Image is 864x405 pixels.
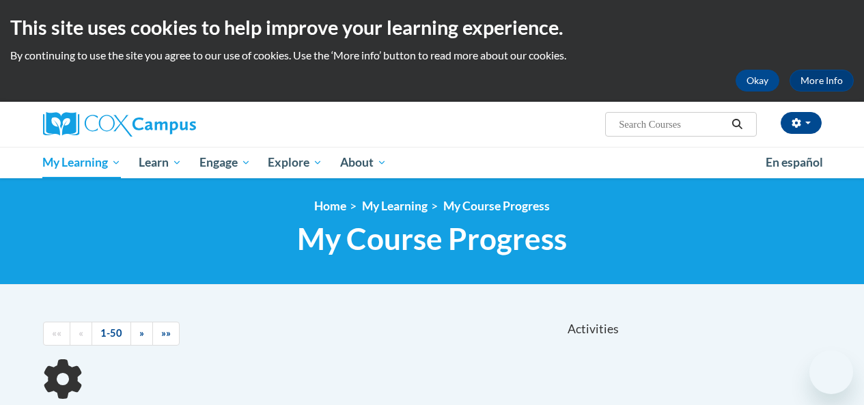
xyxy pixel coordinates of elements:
[809,350,853,394] iframe: Button to launch messaging window
[314,199,346,213] a: Home
[33,147,832,178] div: Main menu
[79,327,83,339] span: «
[70,322,92,346] a: Previous
[443,199,550,213] a: My Course Progress
[42,154,121,171] span: My Learning
[362,199,428,213] a: My Learning
[757,148,832,177] a: En español
[161,327,171,339] span: »»
[130,147,191,178] a: Learn
[199,154,251,171] span: Engage
[268,154,322,171] span: Explore
[43,112,196,137] img: Cox Campus
[139,154,182,171] span: Learn
[617,116,727,132] input: Search Courses
[340,154,387,171] span: About
[52,327,61,339] span: ««
[43,112,289,137] a: Cox Campus
[297,221,567,257] span: My Course Progress
[727,116,747,132] button: Search
[191,147,260,178] a: Engage
[10,48,854,63] p: By continuing to use the site you agree to our use of cookies. Use the ‘More info’ button to read...
[10,14,854,41] h2: This site uses cookies to help improve your learning experience.
[152,322,180,346] a: End
[331,147,395,178] a: About
[92,322,131,346] a: 1-50
[568,322,619,337] span: Activities
[781,112,822,134] button: Account Settings
[130,322,153,346] a: Next
[43,322,70,346] a: Begining
[259,147,331,178] a: Explore
[766,155,823,169] span: En español
[790,70,854,92] a: More Info
[139,327,144,339] span: »
[736,70,779,92] button: Okay
[34,147,130,178] a: My Learning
